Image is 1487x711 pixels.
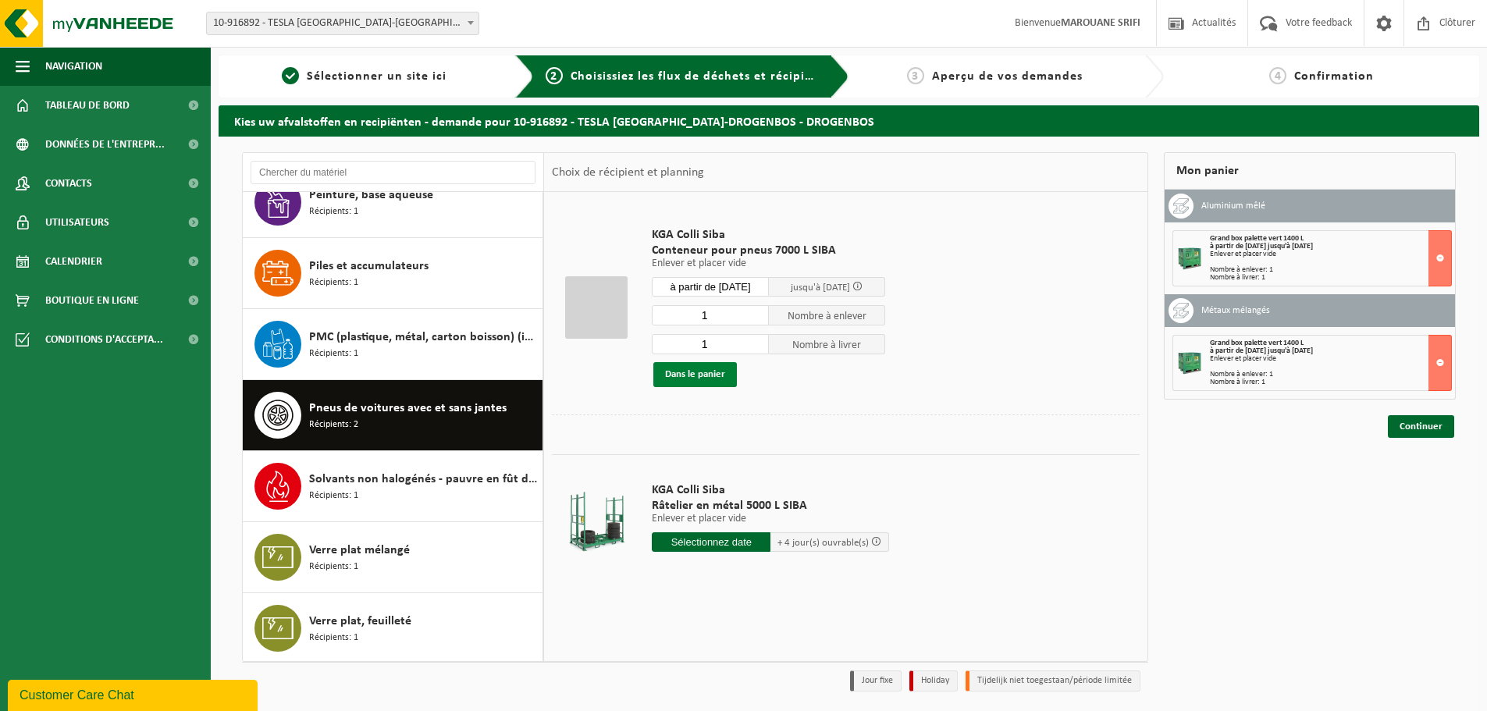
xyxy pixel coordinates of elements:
[45,203,109,242] span: Utilisateurs
[1210,242,1313,251] strong: à partir de [DATE] jusqu'à [DATE]
[45,47,102,86] span: Navigation
[207,12,478,34] span: 10-916892 - TESLA BELGIUM-DROGENBOS - DROGENBOS
[1201,298,1270,323] h3: Métaux mélangés
[243,380,543,451] button: Pneus de voitures avec et sans jantes Récipients: 2
[309,276,358,290] span: Récipients: 1
[769,334,886,354] span: Nombre à livrer
[243,593,543,663] button: Verre plat, feuilleté Récipients: 1
[1210,379,1451,386] div: Nombre à livrer: 1
[45,320,163,359] span: Conditions d'accepta...
[1210,339,1304,347] span: Grand box palette vert 1400 L
[652,243,885,258] span: Conteneur pour pneus 7000 L SIBA
[309,418,358,432] span: Récipients: 2
[653,362,737,387] button: Dans le panier
[45,125,165,164] span: Données de l'entrepr...
[777,538,869,548] span: + 4 jour(s) ouvrable(s)
[309,612,411,631] span: Verre plat, feuilleté
[282,67,299,84] span: 1
[243,451,543,522] button: Solvants non halogénés - pauvre en fût de 200lt Récipients: 1
[309,186,433,204] span: Peinture, base aqueuse
[309,257,429,276] span: Piles et accumulateurs
[309,399,507,418] span: Pneus de voitures avec et sans jantes
[45,86,130,125] span: Tableau de bord
[1201,194,1265,219] h3: Aluminium mêlé
[907,67,924,84] span: 3
[1164,152,1456,190] div: Mon panier
[652,498,889,514] span: Râtelier en métal 5000 L SIBA
[652,482,889,498] span: KGA Colli Siba
[1210,355,1451,363] div: Enlever et placer vide
[45,281,139,320] span: Boutique en ligne
[1269,67,1286,84] span: 4
[571,70,831,83] span: Choisissiez les flux de déchets et récipients
[909,670,958,691] li: Holiday
[652,277,769,297] input: Sélectionnez date
[1210,234,1304,243] span: Grand box palette vert 1400 L
[791,283,850,293] span: jusqu'à [DATE]
[1210,266,1451,274] div: Nombre à enlever: 1
[309,328,539,347] span: PMC (plastique, métal, carton boisson) (industriel)
[243,309,543,380] button: PMC (plastique, métal, carton boisson) (industriel) Récipients: 1
[307,70,446,83] span: Sélectionner un site ici
[966,670,1140,691] li: Tijdelijk niet toegestaan/période limitée
[652,514,889,524] p: Enlever et placer vide
[544,153,712,192] div: Choix de récipient et planning
[226,67,503,86] a: 1Sélectionner un site ici
[309,541,410,560] span: Verre plat mélangé
[251,161,535,184] input: Chercher du matériel
[45,242,102,281] span: Calendrier
[1210,347,1313,355] strong: à partir de [DATE] jusqu'à [DATE]
[1210,371,1451,379] div: Nombre à enlever: 1
[243,522,543,593] button: Verre plat mélangé Récipients: 1
[769,305,886,325] span: Nombre à enlever
[243,238,543,309] button: Piles et accumulateurs Récipients: 1
[309,347,358,361] span: Récipients: 1
[243,167,543,238] button: Peinture, base aqueuse Récipients: 1
[1294,70,1374,83] span: Confirmation
[652,258,885,269] p: Enlever et placer vide
[8,677,261,711] iframe: chat widget
[1061,17,1140,29] strong: MAROUANE SRIFI
[206,12,479,35] span: 10-916892 - TESLA BELGIUM-DROGENBOS - DROGENBOS
[309,631,358,645] span: Récipients: 1
[219,105,1479,136] h2: Kies uw afvalstoffen en recipiënten - demande pour 10-916892 - TESLA [GEOGRAPHIC_DATA]-DROGENBOS ...
[309,560,358,574] span: Récipients: 1
[1210,251,1451,258] div: Enlever et placer vide
[1210,274,1451,282] div: Nombre à livrer: 1
[309,204,358,219] span: Récipients: 1
[1388,415,1454,438] a: Continuer
[652,227,885,243] span: KGA Colli Siba
[546,67,563,84] span: 2
[309,489,358,503] span: Récipients: 1
[45,164,92,203] span: Contacts
[932,70,1083,83] span: Aperçu de vos demandes
[850,670,902,691] li: Jour fixe
[309,470,539,489] span: Solvants non halogénés - pauvre en fût de 200lt
[652,532,770,552] input: Sélectionnez date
